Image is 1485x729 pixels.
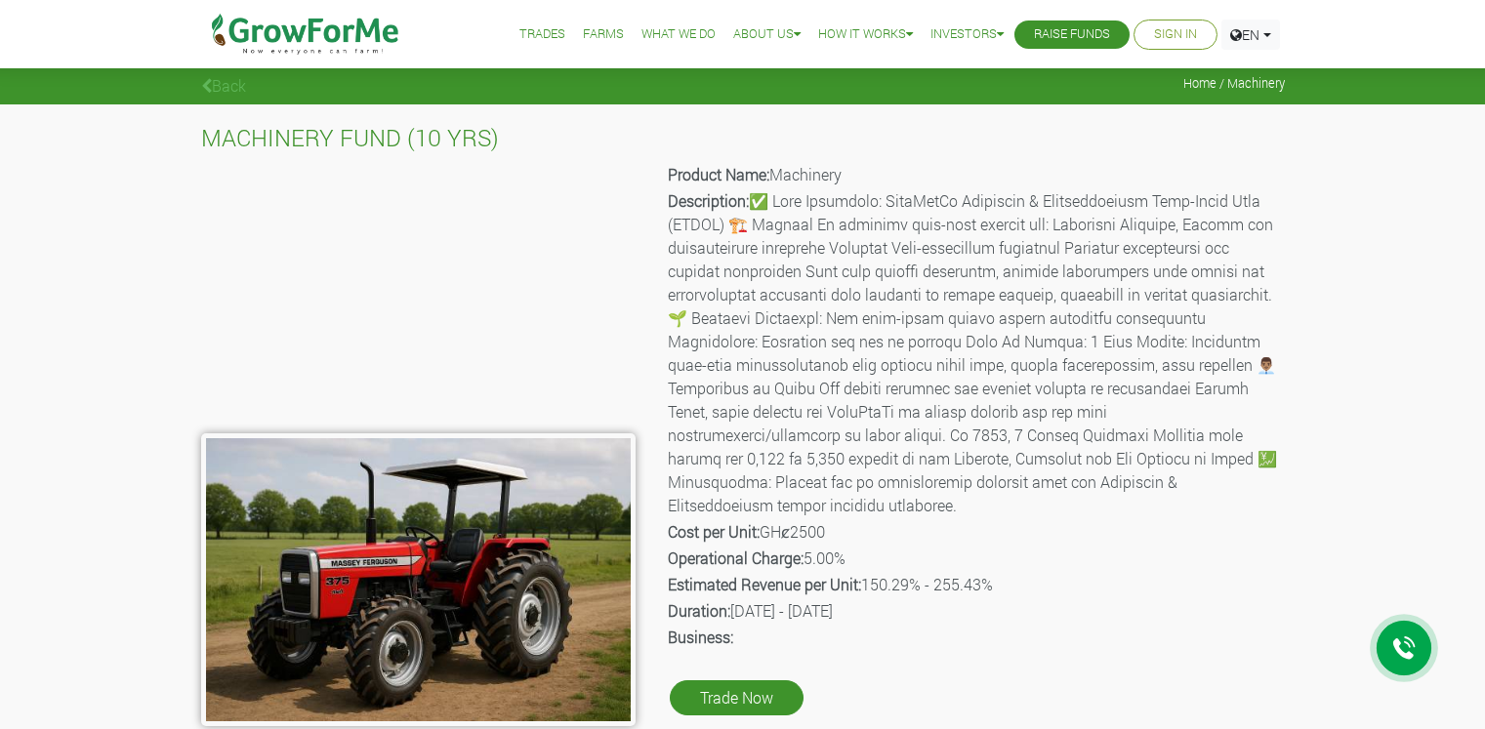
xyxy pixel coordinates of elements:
span: Home / Machinery [1183,76,1285,91]
a: EN [1221,20,1280,50]
img: growforme image [201,433,636,726]
a: Raise Funds [1034,24,1110,45]
a: Farms [583,24,624,45]
a: Back [201,75,246,96]
a: Trades [519,24,565,45]
p: GHȼ2500 [668,520,1282,544]
a: How it Works [818,24,913,45]
p: 150.29% - 255.43% [668,573,1282,596]
b: Duration: [668,600,730,621]
b: Product Name: [668,164,769,184]
a: Trade Now [670,680,804,715]
b: Business: [668,627,733,647]
b: Cost per Unit: [668,521,760,542]
p: ✅ Lore Ipsumdolo: SitaMetCo Adipiscin & Elitseddoeiusm Temp-Incid Utla (ETDOL) 🏗️ Magnaal En admi... [668,189,1282,517]
b: Estimated Revenue per Unit: [668,574,861,594]
b: Description: [668,190,749,211]
a: What We Do [641,24,716,45]
a: Sign In [1154,24,1197,45]
b: Operational Charge: [668,547,804,568]
p: 5.00% [668,547,1282,570]
p: Machinery [668,163,1282,186]
h4: MACHINERY FUND (10 YRS) [201,124,1285,152]
p: [DATE] - [DATE] [668,599,1282,623]
a: Investors [930,24,1004,45]
a: About Us [733,24,801,45]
